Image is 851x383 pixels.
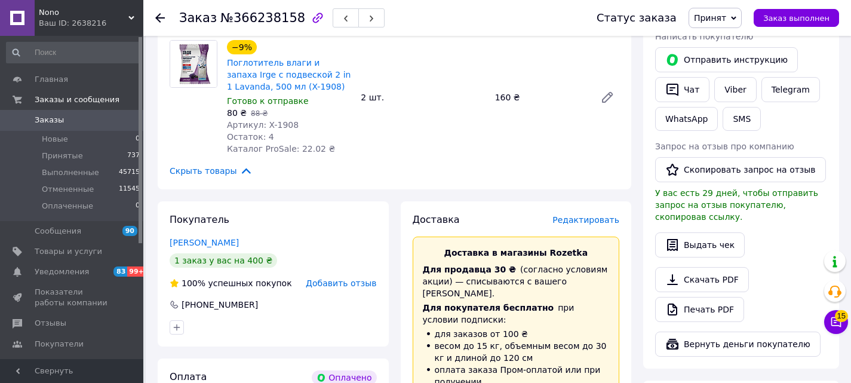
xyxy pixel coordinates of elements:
[655,107,718,131] a: WhatsApp
[170,214,229,225] span: Покупатель
[714,77,756,102] a: Viber
[490,89,591,106] div: 160 ₴
[423,265,517,274] span: Для продавца 30 ₴
[42,201,93,212] span: Оплаченные
[6,42,141,63] input: Поиск
[227,58,351,91] a: Поглотитель влаги и запаха Irge с подвеской 2 in 1 Lavanda, 500 мл (X-1908)
[113,266,127,277] span: 83
[42,134,68,145] span: Новые
[835,310,848,322] span: 15
[127,151,140,161] span: 737
[824,310,848,334] button: Чат с покупателем15
[227,40,257,54] div: −9%
[444,248,588,258] span: Доставка в магазины Rozetka
[595,85,619,109] a: Редактировать
[119,167,140,178] span: 45715
[723,107,761,131] button: SMS
[423,340,610,364] li: весом до 15 кг, объемным весом до 30 кг и длиной до 120 см
[39,18,143,29] div: Ваш ID: 2638216
[597,12,677,24] div: Статус заказа
[423,303,554,312] span: Для покупателя бесплатно
[227,132,274,142] span: Остаток: 4
[655,267,749,292] a: Скачать PDF
[42,184,94,195] span: Отмененные
[35,339,84,350] span: Покупатели
[220,11,305,25] span: №366238158
[754,9,839,27] button: Заказ выполнен
[170,238,239,247] a: [PERSON_NAME]
[694,13,726,23] span: Принят
[35,74,68,85] span: Главная
[227,108,247,118] span: 80 ₴
[761,77,820,102] a: Telegram
[127,266,147,277] span: 99+
[227,144,335,154] span: Каталог ProSale: 22.02 ₴
[251,109,268,118] span: 88 ₴
[122,226,137,236] span: 90
[39,7,128,18] span: Nono
[170,371,207,382] span: Оплата
[42,151,83,161] span: Принятые
[35,246,102,257] span: Товары и услуги
[180,299,259,311] div: [PHONE_NUMBER]
[35,94,119,105] span: Заказы и сообщения
[170,41,216,87] img: Поглотитель влаги и запаха Irge с подвеской 2 in 1 Lavanda, 500 мл (X-1908)
[423,302,610,326] div: при условии подписки:
[655,157,826,182] button: Скопировать запрос на отзыв
[136,201,140,212] span: 0
[182,278,205,288] span: 100%
[306,278,376,288] span: Добавить отзыв
[227,120,299,130] span: Артикул: X-1908
[356,89,490,106] div: 2 шт.
[179,11,217,25] span: Заказ
[655,142,794,151] span: Запрос на отзыв про компанию
[423,263,610,299] div: (согласно условиям акции) — списываются с вашего [PERSON_NAME].
[170,253,277,268] div: 1 заказ у вас на 400 ₴
[35,287,110,308] span: Показатели работы компании
[136,134,140,145] span: 0
[42,167,99,178] span: Выполненные
[655,77,709,102] button: Чат
[655,188,818,222] span: У вас есть 29 дней, чтобы отправить запрос на отзыв покупателю, скопировав ссылку.
[119,184,140,195] span: 11545
[35,318,66,329] span: Отзывы
[655,332,821,357] button: Вернуть деньги покупателю
[227,96,309,106] span: Готово к отправке
[655,47,798,72] button: Отправить инструкцию
[552,215,619,225] span: Редактировать
[763,14,830,23] span: Заказ выполнен
[170,164,253,177] span: Скрыть товары
[35,266,89,277] span: Уведомления
[655,297,744,322] a: Печать PDF
[170,277,292,289] div: успешных покупок
[423,328,610,340] li: для заказов от 100 ₴
[155,12,165,24] div: Вернуться назад
[655,232,745,258] button: Выдать чек
[35,226,81,237] span: Сообщения
[413,214,460,225] span: Доставка
[655,32,753,41] span: Написать покупателю
[35,115,64,125] span: Заказы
